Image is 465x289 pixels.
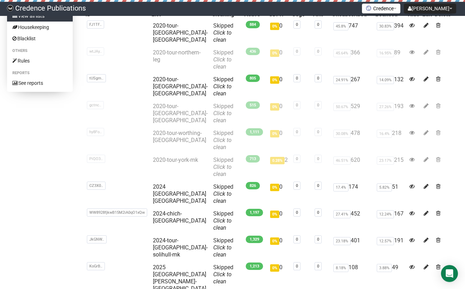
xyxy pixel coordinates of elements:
a: 0 [317,210,319,215]
img: favicons [366,5,371,11]
span: 5.82% [377,183,392,191]
td: 215 [374,154,406,181]
span: 1,111 [246,128,263,136]
span: 12.57% [377,237,394,245]
td: 167 [374,207,406,234]
td: 452 [330,207,374,234]
td: 132 [374,73,406,100]
span: 1,213 [246,263,263,270]
td: 529 [330,100,374,127]
td: 191 [374,234,406,261]
a: 0 [296,264,298,269]
a: 0 [296,130,298,134]
span: tUSgm.. [87,74,106,82]
span: 713 [246,155,260,163]
span: wtJAy.. [87,47,104,55]
span: 3.88% [377,264,392,272]
a: Click to clean [213,271,232,285]
a: Rules [7,55,73,66]
span: 0% [270,76,279,84]
td: 0 [267,100,291,127]
span: 8.18% [333,264,348,272]
li: Reports [7,69,73,77]
td: 478 [330,127,374,154]
span: 45.8% [333,22,348,30]
span: 0% [270,264,279,272]
span: CZ3X0.. [87,182,106,190]
span: 23.17% [377,157,394,165]
a: 0 [317,264,319,269]
td: 620 [330,154,374,181]
a: 0 [296,210,298,215]
a: 2020-tour-york-mk [153,157,198,163]
td: 267 [330,73,374,100]
span: 0% [270,184,279,191]
td: 394 [374,19,406,46]
span: Skipped [213,157,233,177]
span: WW8928fjkwB15M2iA0qO1xQw [87,208,147,217]
span: Skipped [213,183,233,204]
a: 2020-tour-northern-leg [153,49,201,63]
span: 27.41% [333,210,351,218]
span: KoGrB.. [87,262,105,270]
span: 436 [246,48,260,55]
div: Open Intercom Messenger [441,265,458,282]
td: 2 [267,154,291,181]
td: 366 [330,46,374,73]
a: 2024-chich-[GEOGRAPHIC_DATA] [153,210,206,224]
a: 2020-tour-worthing-[GEOGRAPHIC_DATA] [153,130,206,143]
td: 218 [374,127,406,154]
a: View all lists [7,10,73,22]
span: 24.91% [333,76,351,84]
a: 0 [296,103,298,107]
td: 0 [267,181,291,207]
a: 0 [317,49,319,54]
a: 0 [296,157,298,161]
span: 0% [270,211,279,218]
span: 1,329 [246,236,263,243]
span: 16.95% [377,49,394,57]
a: 0 [317,76,319,81]
td: 0 [267,127,291,154]
a: Click to clean [213,83,232,97]
span: 0.28% [270,157,285,164]
td: 0 [267,207,291,234]
td: 0 [267,19,291,46]
span: Skipped [213,210,233,231]
span: Skipped [213,103,233,124]
li: Others [7,47,73,55]
a: Click to clean [213,190,232,204]
td: 747 [330,19,374,46]
span: Skipped [213,130,233,151]
a: See reports [7,77,73,89]
a: 0 [317,237,319,242]
span: Skipped [213,49,233,70]
a: Click to clean [213,110,232,124]
a: 0 [317,22,319,27]
td: 174 [330,181,374,207]
a: 2020-tour-[GEOGRAPHIC_DATA]-[GEOGRAPHIC_DATA] [153,76,208,97]
span: 16.4% [377,130,392,138]
td: 0 [267,234,291,261]
a: 0 [317,103,319,107]
span: 805 [246,75,260,82]
button: [PERSON_NAME] [404,4,456,13]
td: 51 [374,181,406,207]
span: Skipped [213,264,233,285]
a: 0 [317,130,319,134]
span: FJ1TF.. [87,20,104,29]
a: 0 [296,49,298,54]
a: 2024-tour-[GEOGRAPHIC_DATA]-solihull-mk [153,237,208,258]
a: 0 [317,157,319,161]
span: 14.09% [377,76,394,84]
span: 45.64% [333,49,351,57]
a: 0 [317,183,319,188]
td: 89 [374,46,406,73]
td: 0 [267,73,291,100]
span: Skipped [213,22,233,43]
span: hy8Fo.. [87,128,104,136]
a: 2020-tour-[GEOGRAPHIC_DATA]-[GEOGRAPHIC_DATA] [153,22,208,43]
td: 193 [374,100,406,127]
a: Click to clean [213,137,232,151]
span: JkGNW.. [87,235,107,243]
